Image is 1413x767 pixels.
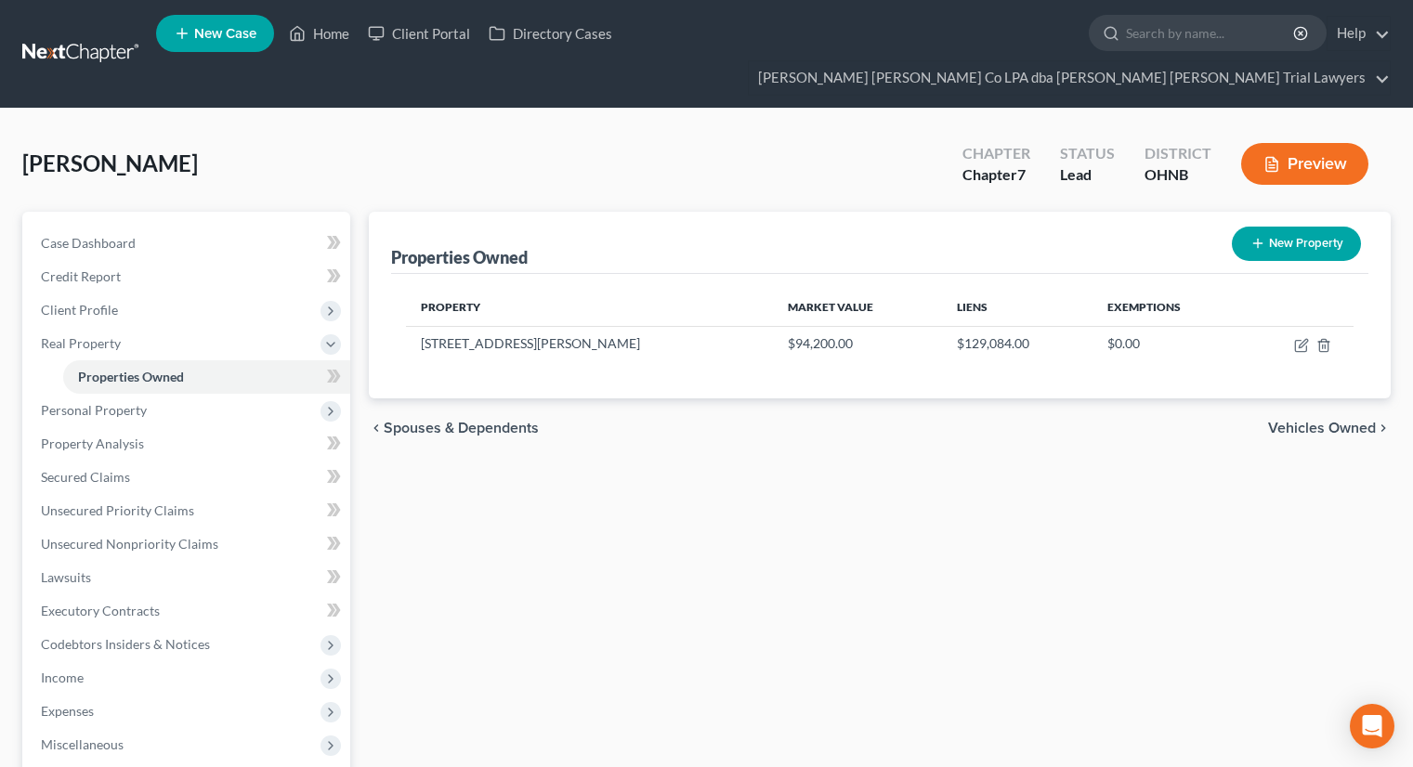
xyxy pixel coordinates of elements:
[41,736,124,752] span: Miscellaneous
[1376,421,1391,435] i: chevron_right
[41,569,91,585] span: Lawsuits
[26,594,350,628] a: Executory Contracts
[962,164,1030,186] div: Chapter
[1268,421,1391,435] button: Vehicles Owned chevron_right
[26,461,350,494] a: Secured Claims
[22,149,198,176] span: [PERSON_NAME]
[773,326,942,361] td: $94,200.00
[1241,143,1368,185] button: Preview
[1126,16,1296,50] input: Search by name...
[406,326,772,361] td: [STREET_ADDRESS][PERSON_NAME]
[41,402,147,418] span: Personal Property
[41,669,84,685] span: Income
[63,360,350,394] a: Properties Owned
[1350,704,1394,748] div: Open Intercom Messenger
[406,289,772,326] th: Property
[942,289,1092,326] th: Liens
[41,502,194,518] span: Unsecured Priority Claims
[1328,17,1390,50] a: Help
[41,335,121,351] span: Real Property
[359,17,479,50] a: Client Portal
[1017,165,1026,183] span: 7
[194,27,256,41] span: New Case
[479,17,621,50] a: Directory Cases
[1145,143,1211,164] div: District
[1232,227,1361,261] button: New Property
[26,527,350,561] a: Unsecured Nonpriority Claims
[1092,289,1244,326] th: Exemptions
[1268,421,1376,435] span: Vehicles Owned
[41,302,118,318] span: Client Profile
[773,289,942,326] th: Market Value
[41,636,210,652] span: Codebtors Insiders & Notices
[26,427,350,461] a: Property Analysis
[384,421,539,435] span: Spouses & Dependents
[26,260,350,293] a: Credit Report
[26,561,350,594] a: Lawsuits
[78,369,184,384] span: Properties Owned
[41,435,144,451] span: Property Analysis
[369,421,539,435] button: chevron_left Spouses & Dependents
[280,17,359,50] a: Home
[369,421,384,435] i: chevron_left
[1145,164,1211,186] div: OHNB
[749,61,1390,95] a: [PERSON_NAME] [PERSON_NAME] Co LPA dba [PERSON_NAME] [PERSON_NAME] Trial Lawyers
[26,227,350,260] a: Case Dashboard
[41,603,160,618] span: Executory Contracts
[962,143,1030,164] div: Chapter
[391,246,528,268] div: Properties Owned
[1060,143,1115,164] div: Status
[41,469,130,485] span: Secured Claims
[41,536,218,552] span: Unsecured Nonpriority Claims
[26,494,350,527] a: Unsecured Priority Claims
[41,235,136,251] span: Case Dashboard
[41,703,94,719] span: Expenses
[1060,164,1115,186] div: Lead
[41,268,121,284] span: Credit Report
[1092,326,1244,361] td: $0.00
[942,326,1092,361] td: $129,084.00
